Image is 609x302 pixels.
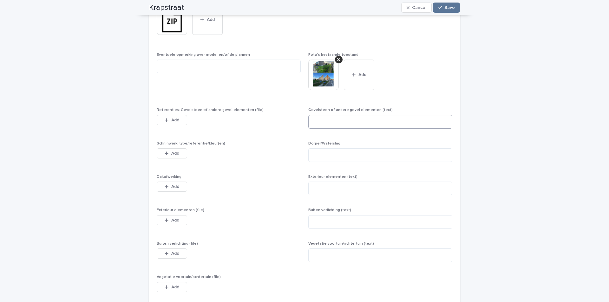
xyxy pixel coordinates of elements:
span: Schrijnwerk: type/referentie/kleur(en) [157,142,225,145]
span: Buiten verlichting (file) [157,242,198,246]
button: Save [433,3,460,13]
span: Exterieur elementen (file) [157,208,204,212]
button: Add [157,115,187,125]
button: Add [192,4,223,35]
span: Eventuele opmerking over model en/of de plannen [157,53,250,57]
button: Add [157,148,187,158]
span: Dorpel/Waterslag [308,142,340,145]
span: Gevelsteen of andere gevel elementen (text) [308,108,393,112]
span: Add [171,184,179,189]
button: Cancel [401,3,432,13]
span: Add [171,118,179,122]
span: Buiten verlichting (text) [308,208,351,212]
span: Add [171,218,179,222]
span: Save [444,5,455,10]
span: Dakafwerking [157,175,181,179]
button: Add [157,248,187,259]
button: Add [157,215,187,225]
span: Cancel [412,5,426,10]
span: Add [358,73,366,77]
span: Referenties: Gevelsteen of andere gevel elementen (file) [157,108,264,112]
button: Add [157,282,187,292]
span: Add [171,251,179,256]
span: Add [207,17,215,22]
span: Add [171,285,179,289]
button: Add [344,60,374,90]
span: Vegetatie voortuin/achtertuin (file) [157,275,221,279]
span: Foto's bestaande toestand [308,53,358,57]
span: Add [171,151,179,156]
button: Add [157,182,187,192]
h2: Krapstraat [149,3,184,12]
span: Vegetatie voortuin/achtertuin (text) [308,242,374,246]
span: Exterieur elementen (text) [308,175,357,179]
